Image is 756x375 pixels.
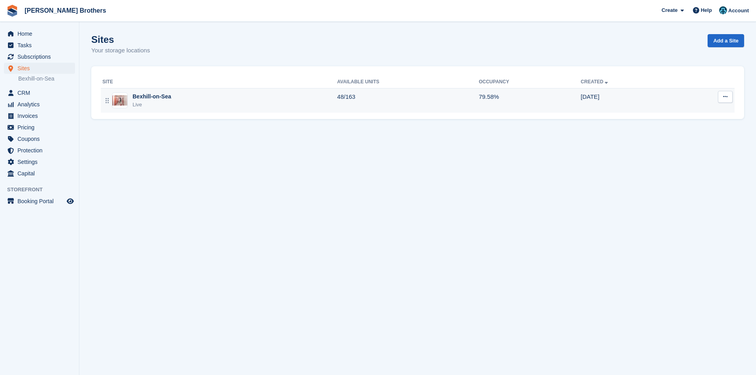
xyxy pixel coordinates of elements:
a: menu [4,196,75,207]
span: Analytics [17,99,65,110]
a: menu [4,99,75,110]
div: Bexhill-on-Sea [133,92,171,101]
a: Bexhill-on-Sea [18,75,75,83]
span: Help [701,6,712,14]
img: Helen Eldridge [719,6,727,14]
span: Capital [17,168,65,179]
span: Create [662,6,677,14]
span: Tasks [17,40,65,51]
a: menu [4,51,75,62]
td: 48/163 [337,88,479,113]
a: menu [4,122,75,133]
a: menu [4,87,75,98]
a: [PERSON_NAME] Brothers [21,4,109,17]
span: Home [17,28,65,39]
a: menu [4,133,75,144]
span: Coupons [17,133,65,144]
a: menu [4,145,75,156]
th: Occupancy [479,76,581,88]
td: [DATE] [581,88,678,113]
span: Account [728,7,749,15]
a: menu [4,156,75,167]
th: Site [101,76,337,88]
h1: Sites [91,34,150,45]
span: Booking Portal [17,196,65,207]
img: Image of Bexhill-on-Sea site [112,95,127,106]
p: Your storage locations [91,46,150,55]
a: menu [4,28,75,39]
span: Sites [17,63,65,74]
div: Live [133,101,171,109]
span: Storefront [7,186,79,194]
a: menu [4,168,75,179]
a: Created [581,79,610,85]
span: CRM [17,87,65,98]
a: menu [4,110,75,121]
span: Protection [17,145,65,156]
span: Invoices [17,110,65,121]
span: Pricing [17,122,65,133]
span: Settings [17,156,65,167]
a: menu [4,40,75,51]
span: Subscriptions [17,51,65,62]
img: stora-icon-8386f47178a22dfd0bd8f6a31ec36ba5ce8667c1dd55bd0f319d3a0aa187defe.svg [6,5,18,17]
a: menu [4,63,75,74]
th: Available Units [337,76,479,88]
a: Preview store [65,196,75,206]
a: Add a Site [708,34,744,47]
td: 79.58% [479,88,581,113]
